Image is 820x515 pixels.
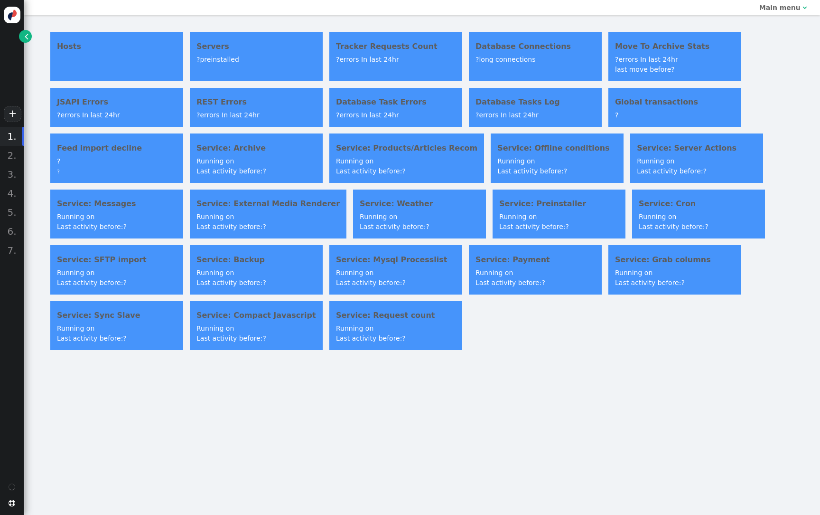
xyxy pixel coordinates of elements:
h4: Service: Sync Slave [57,310,177,321]
span: ? [336,111,339,119]
span: ? [426,223,429,230]
span: ? [705,223,708,230]
div: Last activity before: [336,166,477,176]
h4: Service: Weather [360,198,479,210]
h4: Service: Offline conditions [497,143,617,154]
span: ? [703,167,707,175]
div: errors In last 24hr [336,55,456,65]
span:  [9,500,15,506]
span: Running on [196,213,234,220]
h4: Service: Preinstaller [499,198,619,210]
div: errors In last 24hr [196,110,316,120]
div: Last activity before: [196,166,316,176]
span: Running on [196,157,234,165]
h4: Hosts [57,41,177,52]
b: Main menu [759,4,801,11]
span: ? [615,111,618,119]
span: Running on [497,157,535,165]
div: Last activity before: [196,278,316,288]
div: Last activity before: [615,278,735,288]
h4: Global transactions [615,96,735,108]
div: Last activity before: [336,278,456,288]
span: ? [123,279,126,286]
div: Last activity before: [57,278,177,288]
h4: Service: Cron [639,198,758,210]
span: ? [57,157,60,165]
h4: Service: Backup [196,254,316,266]
div: Last activity before: [57,334,177,343]
h4: Service: Grab columns [615,254,735,266]
h4: Service: Compact Javascript [196,310,316,321]
span: Running on [336,324,373,332]
span: ? [671,66,674,73]
h4: Database Task Errors [336,96,456,108]
h4: Database Connections [475,41,595,52]
div: errors In last 24hr [336,110,456,120]
span: ? [262,279,266,286]
div: Last activity before: [360,222,479,232]
h4: Service: Payment [475,254,595,266]
h4: Servers [196,41,316,52]
div: Last activity before: [336,334,456,343]
span: Running on [57,324,94,332]
span: ? [541,279,545,286]
img: logo-icon.svg [4,7,20,23]
span: ? [402,279,405,286]
span: ? [402,167,405,175]
span: ? [402,334,405,342]
h4: Service: Mysql Processlist [336,254,456,266]
span: Running on [475,269,513,277]
span: ? [566,223,569,230]
div: Last activity before: [196,334,316,343]
span:  [802,4,807,11]
span: ? [123,334,126,342]
span: ? [564,167,567,175]
h4: Service: Products/Articles Recom [336,143,477,154]
h4: Service: External Media Renderer [196,198,340,210]
span: ? [475,111,479,119]
span: Running on [57,213,94,220]
span: ? [123,223,126,230]
div: long connections [475,55,595,65]
h4: Service: Messages [57,198,177,210]
span: Running on [57,269,94,277]
span: Running on [336,157,373,165]
span: Running on [360,213,397,220]
span: Running on [196,269,234,277]
span: ? [57,169,60,175]
div: Last activity before: [196,222,340,232]
span: Running on [615,269,652,277]
span: Running on [196,324,234,332]
h4: Move To Archive Stats [615,41,735,52]
span: ? [681,279,684,286]
span: ? [615,56,618,63]
span: Running on [639,213,676,220]
div: Last activity before: [497,166,617,176]
span: Running on [336,269,373,277]
span: Running on [499,213,537,220]
span: ? [196,111,200,119]
div: Last activity before: [639,222,758,232]
div: errors In last 24hr [57,110,177,120]
div: Last activity before: [475,278,595,288]
div: Last activity before: [637,166,756,176]
div: Last activity before: [499,222,619,232]
h4: JSAPI Errors [57,96,177,108]
span: Running on [637,157,674,165]
div: Last activity before: [57,222,177,232]
h4: REST Errors [196,96,316,108]
span: ? [57,111,60,119]
span: ? [475,56,479,63]
span: ? [262,167,266,175]
span: ? [262,223,266,230]
h4: Database Tasks Log [475,96,595,108]
h4: Service: SFTP import [57,254,177,266]
h4: Service: Archive [196,143,316,154]
span: ? [336,56,339,63]
div: errors In last 24hr [475,110,595,120]
span: ? [196,56,200,63]
a:  [19,30,32,43]
a: + [4,106,21,122]
div: errors In last 24hr [615,55,735,65]
div: preinstalled [196,55,316,65]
